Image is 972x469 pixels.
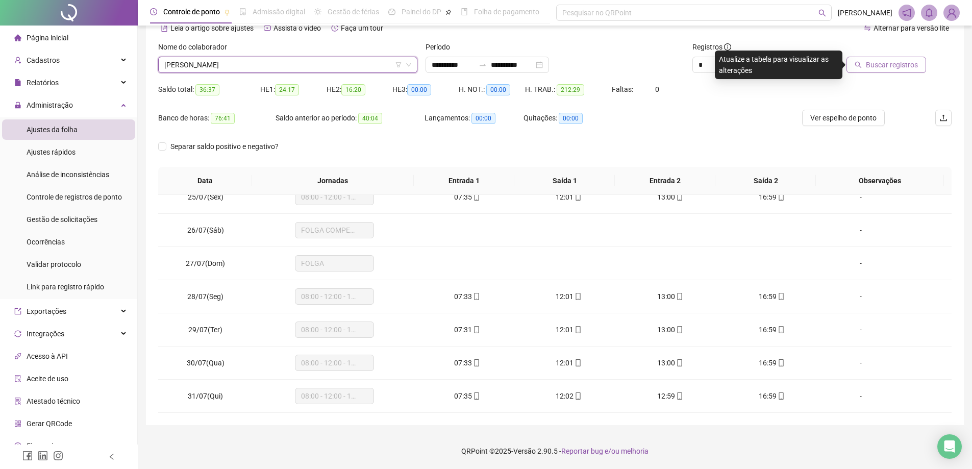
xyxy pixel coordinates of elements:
span: pushpin [224,9,230,15]
span: 00:00 [471,113,495,124]
span: dashboard [388,8,395,15]
span: file-text [161,24,168,32]
span: 08:00 - 12:00 - 13:00 - 17:00 [301,322,368,337]
span: MARILTON SILVA PEREIRA [164,57,411,72]
div: Atualize a tabela para visualizar as alterações [715,51,842,79]
span: Controle de ponto [163,8,220,16]
span: Ocorrências [27,238,65,246]
span: 13:00 [657,193,675,201]
span: 212:29 [557,84,584,95]
span: 16:59 [759,326,777,334]
th: Saída 1 [514,167,615,195]
span: 24:17 [275,84,299,95]
th: Jornadas [252,167,414,195]
span: api [14,353,21,360]
span: Análise de inconsistências [27,170,109,179]
label: Período [426,41,457,53]
span: 16:59 [759,392,777,400]
span: Buscar registros [866,59,918,70]
span: Gestão de férias [328,8,379,16]
span: 31/07(Qui) [188,392,223,400]
span: Admissão digital [253,8,305,16]
span: search [818,9,826,17]
span: file-done [239,8,246,15]
span: Gestão de solicitações [27,215,97,224]
span: Observações [824,175,936,186]
span: dollar [14,442,21,450]
span: 29/07(Ter) [188,326,222,334]
span: Link para registro rápido [27,283,104,291]
span: Controle de registros de ponto [27,193,122,201]
span: - [860,259,862,267]
span: Exportações [27,307,66,315]
span: bell [925,8,934,17]
span: - [860,292,862,301]
span: mobile [777,392,785,400]
span: 27/07(Dom) [186,259,225,267]
span: mobile [472,326,480,333]
span: 07:33 [454,359,472,367]
th: Entrada 2 [615,167,715,195]
span: - [860,326,862,334]
span: mobile [675,392,683,400]
span: 07:35 [454,193,472,201]
span: 08:00 - 12:00 - 13:00 - 17:00 [301,189,368,205]
span: lock [14,102,21,109]
span: 13:00 [657,326,675,334]
span: mobile [777,359,785,366]
span: mobile [472,193,480,201]
span: 08:00 - 12:00 - 13:00 - 17:00 [301,388,368,404]
span: [PERSON_NAME] [838,7,892,18]
span: down [406,62,412,68]
th: Data [158,167,252,195]
span: Financeiro [27,442,60,450]
span: clock-circle [150,8,157,15]
span: 12:01 [556,359,574,367]
div: H. TRAB.: [525,84,612,95]
span: Cadastros [27,56,60,64]
span: 76:41 [211,113,235,124]
span: solution [14,398,21,405]
span: 08:00 - 12:00 - 13:00 - 17:00 [301,289,368,304]
span: youtube [264,24,271,32]
span: qrcode [14,420,21,427]
div: HE 2: [327,84,393,95]
span: 16:59 [759,359,777,367]
span: user-add [14,57,21,64]
span: 16:59 [759,292,777,301]
span: Acesso à API [27,352,68,360]
th: Entrada 1 [414,167,514,195]
span: - [860,226,862,234]
th: Observações [816,167,944,195]
span: Separar saldo positivo e negativo? [166,141,283,152]
span: mobile [777,326,785,333]
span: - [860,193,862,201]
span: Aceite de uso [27,375,68,383]
span: filter [395,62,402,68]
span: info-circle [724,43,731,51]
span: notification [902,8,911,17]
span: - [860,392,862,400]
span: mobile [574,392,582,400]
span: instagram [53,451,63,461]
span: linkedin [38,451,48,461]
div: Open Intercom Messenger [937,434,962,459]
span: mobile [675,359,683,366]
div: Saldo total: [158,84,260,95]
button: Ver espelho de ponto [802,110,885,126]
span: Leia o artigo sobre ajustes [170,24,254,32]
div: Lançamentos: [425,112,524,124]
span: swap [864,24,871,32]
span: 07:31 [454,326,472,334]
span: 16:20 [341,84,365,95]
span: sun [314,8,321,15]
span: 13:00 [657,292,675,301]
span: left [108,453,115,460]
span: 36:37 [195,84,219,95]
span: mobile [675,193,683,201]
span: Página inicial [27,34,68,42]
span: FOLGA [301,256,368,271]
span: 28/07(Seg) [187,292,223,301]
span: 12:59 [657,392,675,400]
span: Administração [27,101,73,109]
